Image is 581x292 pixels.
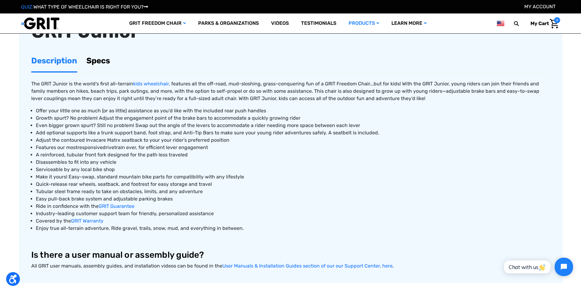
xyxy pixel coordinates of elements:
[36,218,71,224] span: Covered by the
[71,218,104,224] a: GRIT Warranty
[31,81,539,101] span: The GRIT Junior is the world's first all-terrain . features all the off-road, mud-sloshing, grass...
[123,13,192,33] a: GRIT Freedom Chair
[497,253,578,281] iframe: Tidio Chat
[36,189,203,194] span: Tubular steel frame ready to take on obstacles, limits, and any adventure
[36,203,99,209] span: Ride in confidence with the
[36,130,379,136] span: Add optional supports like a trunk support band, foot strap, and Anti-Tip Bars to make sure your ...
[36,181,212,187] span: Quick-release rear wheels, seatback, and footrest for easy storage and travel
[133,81,169,87] a: kids wheelchair
[524,4,556,9] a: Account
[36,196,173,202] span: Easy pull-back brake system and adjustable parking brakes
[36,167,115,172] span: Serviceable by any local bike shop
[36,144,208,150] span: Features our most drivetrain ever, for efficient lever engagement
[554,17,560,23] span: 0
[497,20,504,27] img: us.png
[517,17,526,30] input: Search
[36,152,188,158] span: A reinforced, tubular front fork designed for the path less traveled
[31,50,77,71] a: Description
[265,13,295,33] a: Videos
[21,4,148,10] a: QUIZ:WHAT TYPE OF WHEELCHAIR IS RIGHT FOR YOU?
[86,50,110,71] a: Specs
[31,262,550,270] p: All GRIT user manuals, assembly guides, and installation videos can be found in the .
[192,13,265,33] a: Parks & Organizations
[530,21,549,26] span: My Cart
[77,144,103,150] span: responsive
[31,250,550,260] h3: Is there a user manual or assembly guide?
[36,174,244,180] span: Make it yours! Easy-swap, standard mountain bike parts for compatibility with any lifestyle
[526,17,560,30] a: Cart with 0 items
[222,263,393,269] a: User Manuals & Installation Guides section of our our Support Center, here
[36,225,244,231] span: Enjoy true all-terrain adventure. Ride gravel, trails, snow, mud, and everything in between.
[550,19,559,28] img: Cart
[36,211,214,216] span: Industry-leading customer support team for friendly, personalized assistance
[21,4,33,10] span: QUIZ:
[21,17,59,30] img: GRIT All-Terrain Wheelchair and Mobility Equipment
[36,122,360,128] span: Even bigger grown spurt? Still no problem! Swap out the angle of the levers to accommodate a ride...
[36,108,266,114] span: Offer your little one as much (or as little) assistance as you’d like with the included rear push...
[36,115,300,121] span: Growth spurt? No problem! Adjust the engagement point of the brake bars to accommodate a quickly ...
[385,13,433,33] a: Learn More
[36,159,116,165] span: Disassembles to fit into any vehicle
[36,137,229,143] span: Adjust the contoured Invacare Matrx seatback to your your rider’s preferred position
[342,13,385,33] a: Products
[99,203,134,209] a: GRIT Guarantee
[295,13,342,33] a: Testimonials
